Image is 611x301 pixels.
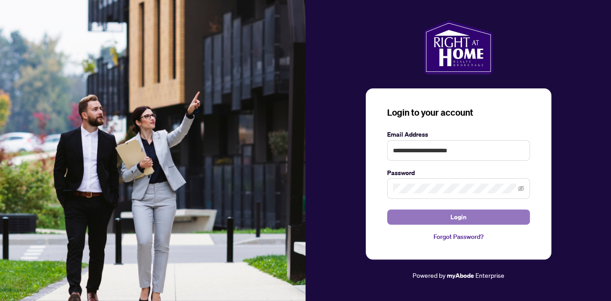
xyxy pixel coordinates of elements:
label: Email Address [387,130,530,139]
a: myAbode [447,271,474,280]
a: Forgot Password? [387,232,530,242]
span: Login [450,210,467,224]
span: Powered by [413,271,446,279]
button: Login [387,209,530,225]
span: Enterprise [475,271,504,279]
img: ma-logo [424,21,493,74]
h3: Login to your account [387,106,530,119]
span: eye-invisible [518,185,524,192]
label: Password [387,168,530,178]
